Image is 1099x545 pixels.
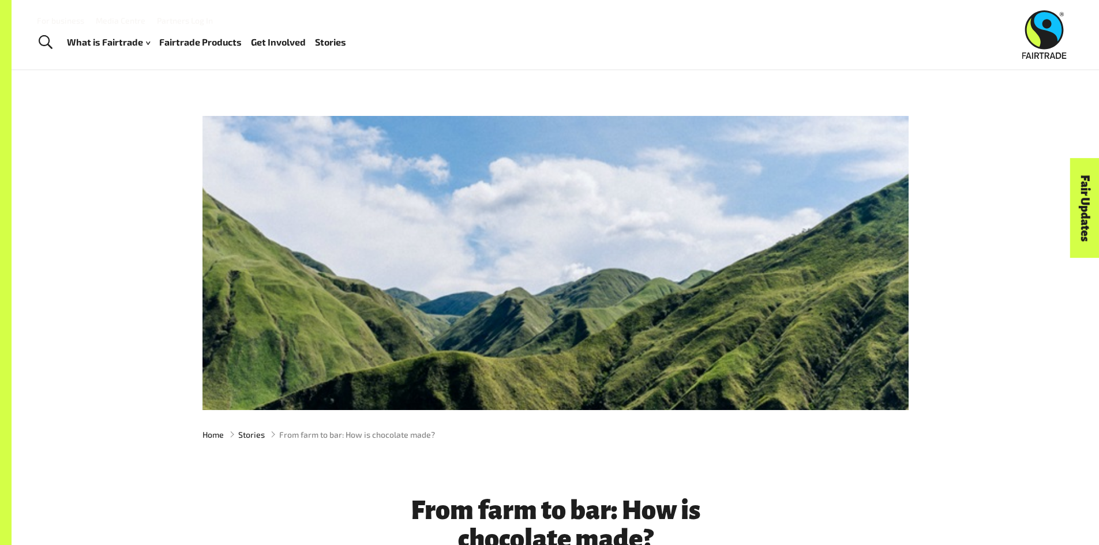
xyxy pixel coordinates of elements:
a: For business [37,16,84,25]
span: From farm to bar: How is chocolate made? [279,429,435,441]
a: Stories [315,34,346,51]
a: Fairtrade Products [159,34,242,51]
img: Fairtrade Australia New Zealand logo [1022,10,1067,59]
a: What is Fairtrade [67,34,150,51]
a: Partners Log In [157,16,213,25]
a: Home [202,429,224,441]
a: Media Centre [96,16,145,25]
a: Get Involved [251,34,306,51]
a: Stories [238,429,265,441]
a: Toggle Search [31,28,59,57]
